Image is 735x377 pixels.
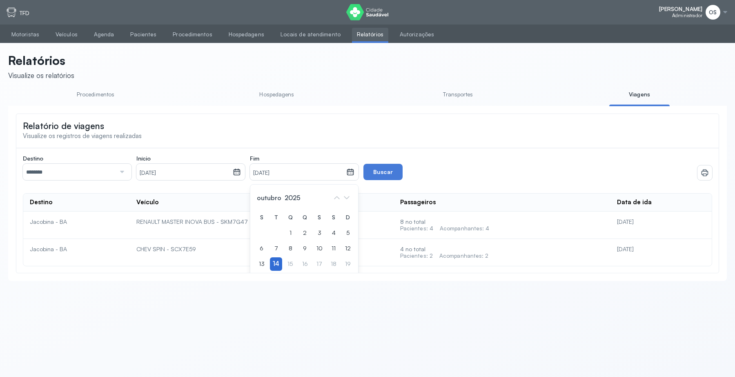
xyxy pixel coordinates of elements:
[283,192,302,203] span: 2025
[270,242,282,255] div: 7
[8,71,74,80] div: Visualize os relatórios
[709,9,717,16] span: OS
[89,28,119,41] a: Agenda
[617,245,705,253] div: [DATE]
[23,120,104,131] span: Relatório de viagens
[30,199,53,206] div: Destino
[276,28,345,41] a: Locais de atendimento
[313,226,325,240] div: 3
[609,88,670,101] a: Viagens
[30,218,123,225] div: Jacobina - BA
[23,155,43,162] span: Destino
[313,211,325,224] div: S
[7,7,16,17] img: tfd.svg
[284,226,296,240] div: 1
[20,10,29,17] p: TFD
[253,169,343,177] small: [DATE]
[255,211,268,224] div: S
[168,28,217,41] a: Procedimentos
[342,211,354,224] div: D
[136,218,387,225] div: RENAULT MASTER INOVA BUS - SKM7G47
[298,226,311,240] div: 2
[136,245,387,253] div: CHEV SPIN - SCX7E59
[439,252,489,259] div: Acompanhantes: 2
[346,4,388,20] img: logo do Cidade Saudável
[284,211,296,224] div: Q
[400,199,436,206] div: Passageiros
[255,257,268,271] div: 13
[136,155,151,162] span: Início
[284,242,296,255] div: 8
[440,225,490,232] div: Acompanhantes: 4
[313,242,325,255] div: 10
[428,88,488,101] a: Transportes
[342,226,354,240] div: 5
[51,28,82,41] a: Veículos
[617,199,652,206] div: Data de ida
[125,28,161,41] a: Pacientes
[270,211,282,224] div: T
[352,28,388,41] a: Relatórios
[298,211,311,224] div: Q
[224,28,269,41] a: Hospedagens
[270,257,282,271] div: 14
[395,28,439,41] a: Autorizações
[65,88,126,101] a: Procedimentos
[23,132,142,140] span: Visualize os registros de viagens realizadas
[363,164,403,180] button: Buscar
[140,169,229,177] small: [DATE]
[672,13,702,18] span: Administrador
[136,199,159,206] div: Veículo
[250,155,259,162] span: Fim
[255,242,268,255] div: 6
[342,242,354,255] div: 12
[327,211,340,224] div: S
[247,88,307,101] a: Hospedagens
[400,245,604,259] div: 4 no total
[30,245,123,253] div: Jacobina - BA
[400,218,604,232] div: 8 no total
[617,218,705,225] div: [DATE]
[659,6,702,13] span: [PERSON_NAME]
[327,242,340,255] div: 11
[400,252,433,259] div: Pacientes: 2
[400,225,433,232] div: Pacientes: 4
[255,192,283,203] span: outubro
[298,242,311,255] div: 9
[7,28,44,41] a: Motoristas
[327,226,340,240] div: 4
[8,53,74,68] p: Relatórios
